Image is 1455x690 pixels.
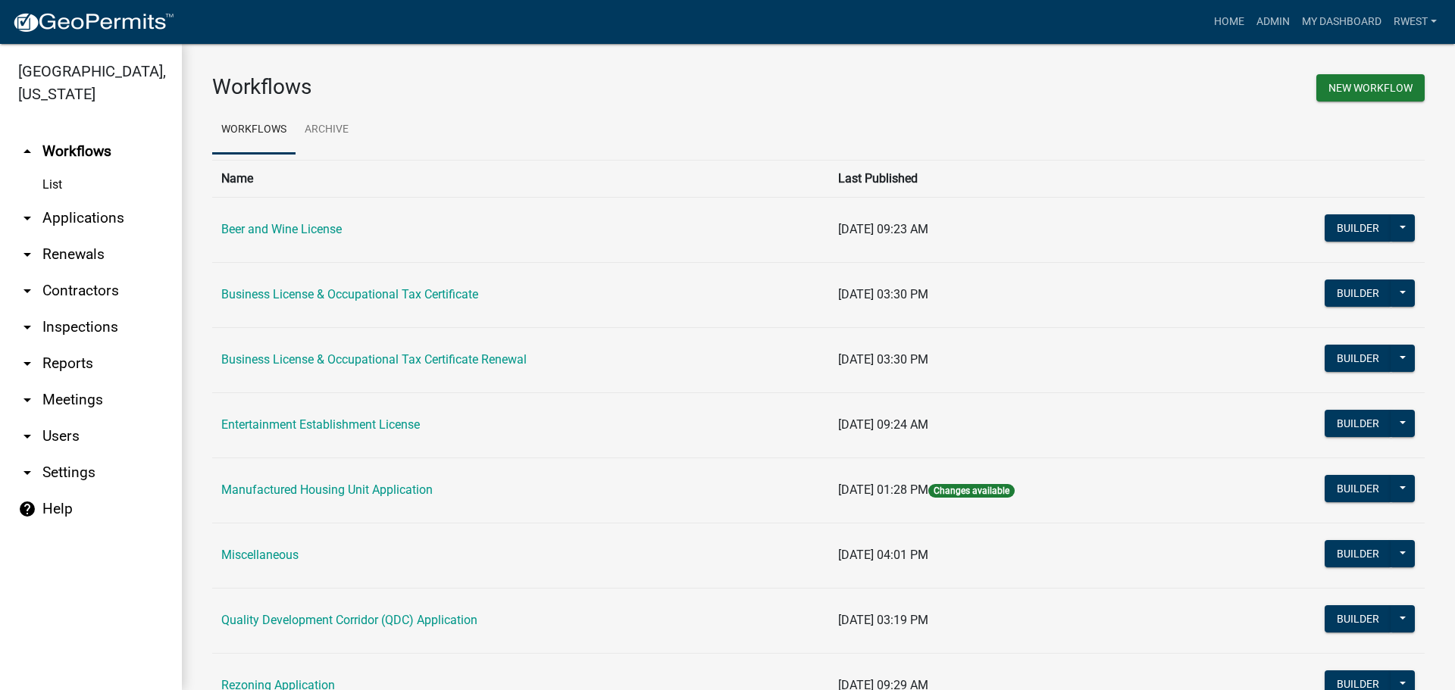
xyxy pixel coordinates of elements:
[18,427,36,445] i: arrow_drop_down
[18,354,36,373] i: arrow_drop_down
[1325,540,1391,567] button: Builder
[838,613,928,627] span: [DATE] 03:19 PM
[1325,214,1391,242] button: Builder
[18,318,36,336] i: arrow_drop_down
[1388,8,1443,36] a: rwest
[221,352,527,367] a: Business License & Occupational Tax Certificate Renewal
[838,352,928,367] span: [DATE] 03:30 PM
[1316,74,1425,101] button: New Workflow
[221,287,478,301] a: Business License & Occupational Tax Certificate
[928,484,1015,498] span: Changes available
[1250,8,1296,36] a: Admin
[296,106,358,155] a: Archive
[18,282,36,300] i: arrow_drop_down
[221,548,299,562] a: Miscellaneous
[838,287,928,301] span: [DATE] 03:30 PM
[838,548,928,562] span: [DATE] 04:01 PM
[1325,410,1391,437] button: Builder
[1325,475,1391,502] button: Builder
[212,160,829,197] th: Name
[18,500,36,518] i: help
[838,222,928,236] span: [DATE] 09:23 AM
[221,417,420,432] a: Entertainment Establishment License
[18,391,36,409] i: arrow_drop_down
[18,209,36,227] i: arrow_drop_down
[221,482,433,497] a: Manufactured Housing Unit Application
[18,142,36,161] i: arrow_drop_up
[838,417,928,432] span: [DATE] 09:24 AM
[18,245,36,264] i: arrow_drop_down
[1208,8,1250,36] a: Home
[1325,345,1391,372] button: Builder
[1325,279,1391,307] button: Builder
[212,106,296,155] a: Workflows
[838,482,928,497] span: [DATE] 01:28 PM
[1325,605,1391,632] button: Builder
[212,74,807,100] h3: Workflows
[221,613,477,627] a: Quality Development Corridor (QDC) Application
[221,222,342,236] a: Beer and Wine License
[829,160,1216,197] th: Last Published
[18,464,36,482] i: arrow_drop_down
[1296,8,1388,36] a: My Dashboard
